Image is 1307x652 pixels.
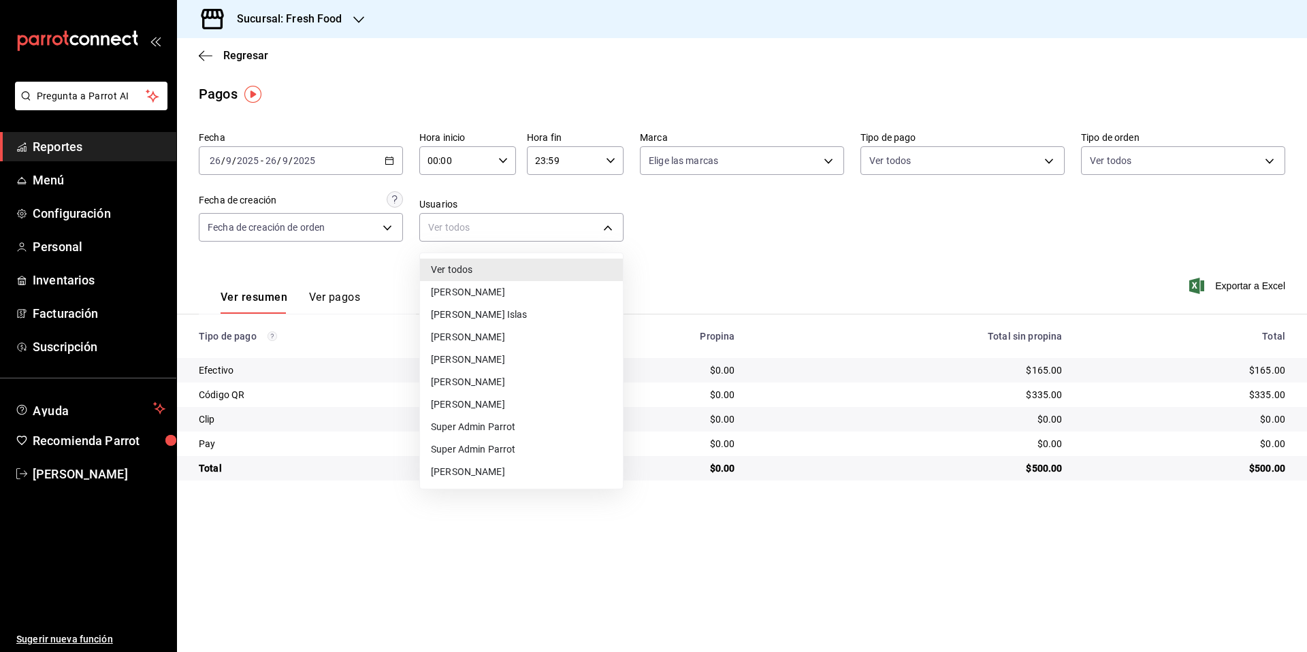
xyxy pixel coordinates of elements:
img: Tooltip marker [244,86,261,103]
li: Super Admin Parrot [420,416,623,438]
li: [PERSON_NAME] [420,281,623,304]
li: [PERSON_NAME] [420,461,623,483]
li: Ver todos [420,259,623,281]
li: Super Admin Parrot [420,438,623,461]
li: [PERSON_NAME] [420,326,623,348]
li: [PERSON_NAME] [420,348,623,371]
li: [PERSON_NAME] [420,393,623,416]
li: [PERSON_NAME] [420,371,623,393]
li: [PERSON_NAME] Islas [420,304,623,326]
